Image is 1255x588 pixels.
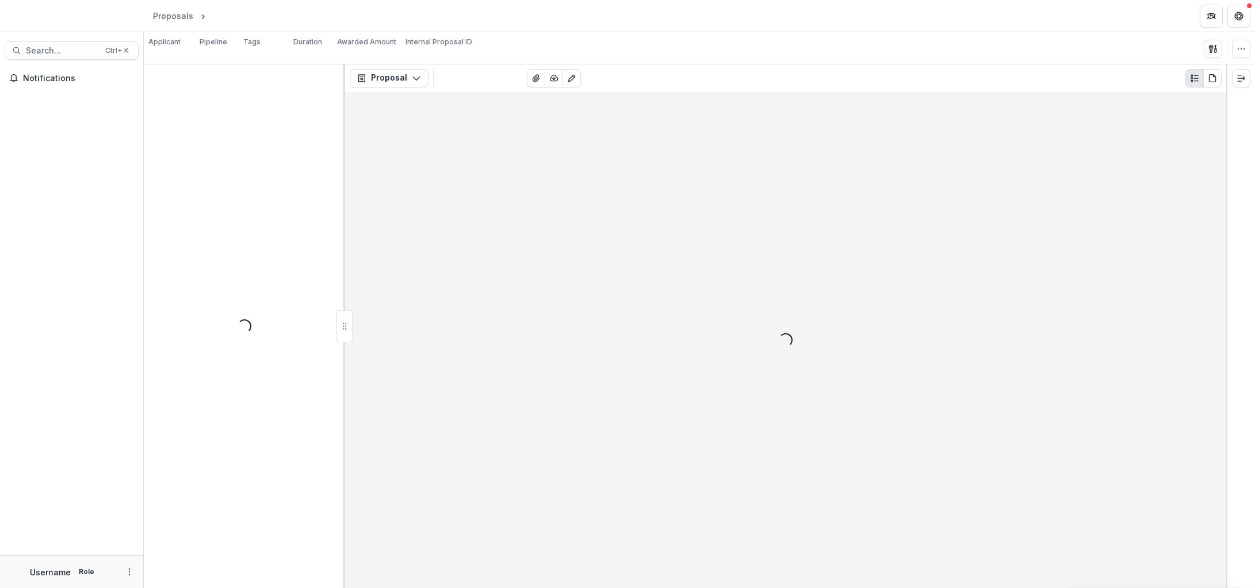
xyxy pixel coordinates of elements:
[527,69,545,87] button: View Attached Files
[148,7,198,24] a: Proposals
[293,37,322,47] p: Duration
[30,566,71,578] p: Username
[405,37,472,47] p: Internal Proposal ID
[1227,5,1250,28] button: Get Help
[563,69,581,87] button: Edit as form
[23,74,134,83] span: Notifications
[243,37,261,47] p: Tags
[337,37,396,47] p: Awarded Amount
[148,7,257,24] nav: breadcrumb
[123,565,136,579] button: More
[1203,69,1222,87] button: PDF view
[103,44,131,57] div: Ctrl + K
[26,46,98,56] span: Search...
[1185,69,1204,87] button: Plaintext view
[200,37,227,47] p: Pipeline
[5,41,139,60] button: Search...
[1232,69,1250,87] button: Expand right
[350,69,428,87] button: Proposal
[75,567,98,577] p: Role
[148,37,181,47] p: Applicant
[5,69,139,87] button: Notifications
[1200,5,1223,28] button: Partners
[153,10,193,22] div: Proposals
